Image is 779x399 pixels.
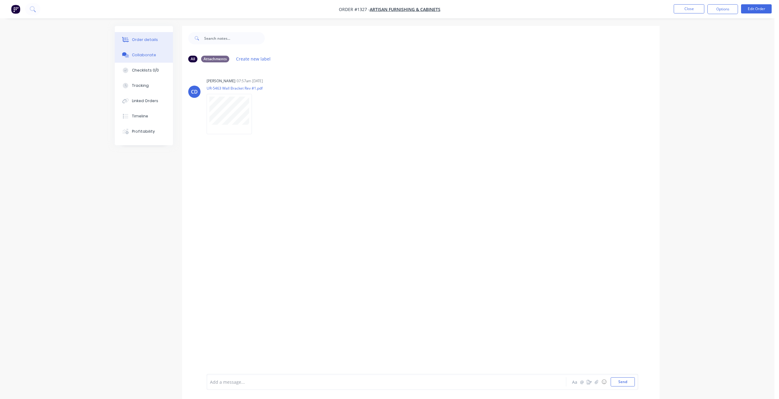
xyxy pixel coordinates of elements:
button: Options [707,4,738,14]
div: Attachments [201,56,229,62]
div: Linked Orders [132,98,158,104]
div: 07:57am [DATE] [237,78,263,84]
span: Order #1327 - [339,6,370,12]
div: CD [191,88,198,95]
div: Collaborate [132,52,156,58]
a: Artisan Furnishing & Cabinets [370,6,440,12]
button: Send [611,377,635,386]
button: ☺ [600,378,608,386]
div: [PERSON_NAME] [207,78,235,84]
button: Timeline [115,109,173,124]
button: @ [578,378,586,386]
button: Checklists 0/0 [115,63,173,78]
button: Create new label [233,55,274,63]
div: All [188,56,197,62]
p: UR-5463 Wall Bracket Rev #1.pdf [207,86,263,91]
button: Aa [571,378,578,386]
div: Tracking [132,83,149,88]
button: Profitability [115,124,173,139]
button: Close [674,4,704,13]
button: Edit Order [741,4,772,13]
img: Factory [11,5,20,14]
button: Tracking [115,78,173,93]
div: Order details [132,37,158,42]
div: Timeline [132,113,148,119]
button: Collaborate [115,47,173,63]
button: Linked Orders [115,93,173,109]
div: Checklists 0/0 [132,68,159,73]
button: Order details [115,32,173,47]
input: Search notes... [204,32,265,44]
div: Profitability [132,129,155,134]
